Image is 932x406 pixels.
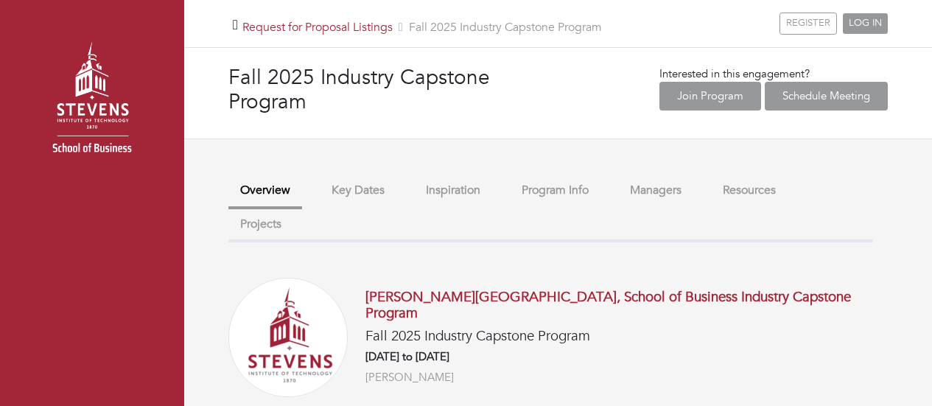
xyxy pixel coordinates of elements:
[228,175,302,209] button: Overview
[843,13,888,34] a: LOG IN
[320,175,396,206] button: Key Dates
[228,66,558,115] h3: Fall 2025 Industry Capstone Program
[242,19,393,35] a: Request for Proposal Listings
[765,82,888,111] a: Schedule Meeting
[365,287,851,323] a: [PERSON_NAME][GEOGRAPHIC_DATA], School of Business Industry Capstone Program
[365,369,454,386] a: [PERSON_NAME]
[15,26,169,181] img: stevens_logo.png
[365,328,873,345] h5: Fall 2025 Industry Capstone Program
[618,175,693,206] button: Managers
[365,350,873,363] h6: [DATE] to [DATE]
[659,66,888,83] p: Interested in this engagement?
[510,175,600,206] button: Program Info
[228,278,348,397] img: 2025-04-24%20134207.png
[242,21,602,35] h5: Fall 2025 Industry Capstone Program
[228,209,293,240] button: Projects
[711,175,788,206] button: Resources
[779,13,837,35] a: REGISTER
[659,82,761,111] a: Join Program
[414,175,492,206] button: Inspiration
